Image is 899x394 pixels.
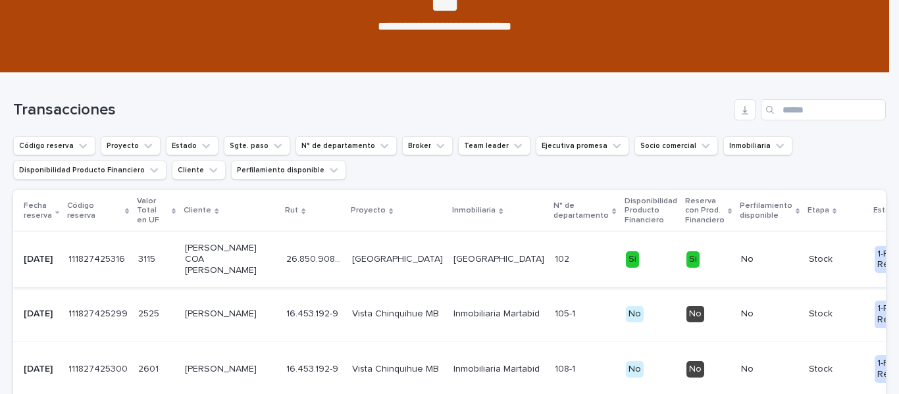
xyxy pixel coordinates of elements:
[24,308,58,320] p: [DATE]
[723,136,792,155] button: Inmobiliaria
[555,361,578,375] p: 108-1
[809,254,864,265] p: Stock
[555,306,578,320] p: 105-1
[101,136,161,155] button: Proyecto
[761,99,886,120] input: Search
[453,254,544,265] p: [GEOGRAPHIC_DATA]
[452,203,496,218] p: Inmobiliaria
[741,308,798,320] p: No
[185,364,276,375] p: [PERSON_NAME]
[536,136,629,155] button: Ejecutiva promesa
[809,364,864,375] p: Stock
[138,251,158,265] p: 3115
[67,199,122,223] p: Código reserva
[553,199,609,223] p: N° de departamento
[808,203,829,218] p: Etapa
[741,364,798,375] p: No
[741,254,798,265] p: No
[686,251,700,268] div: Si
[24,364,58,375] p: [DATE]
[231,160,346,180] button: Perfilamiento disponible
[402,136,453,155] button: Broker
[626,361,644,378] div: No
[295,136,397,155] button: N° de departamento
[185,308,276,320] p: [PERSON_NAME]
[13,136,95,155] button: Código reserva
[24,199,52,223] p: Fecha reserva
[224,136,290,155] button: Sgte. paso
[286,306,341,320] p: 16.453.192-9
[138,306,162,320] p: 2525
[286,361,341,375] p: 16.453.192-9
[453,308,544,320] p: Inmobiliaria Martabid
[352,308,443,320] p: Vista Chinquihue MB
[286,251,344,265] p: 26.850.908-9
[68,251,128,265] p: 111827425316
[352,364,443,375] p: Vista Chinquihue MB
[24,254,58,265] p: [DATE]
[13,101,729,120] h1: Transacciones
[809,308,864,320] p: Stock
[453,364,544,375] p: Inmobiliaria Martabid
[685,194,725,228] p: Reserva con Prod. Financiero
[458,136,530,155] button: Team leader
[686,306,704,322] div: No
[68,361,130,375] p: 111827425300
[185,243,276,276] p: [PERSON_NAME] COA [PERSON_NAME]
[351,203,386,218] p: Proyecto
[626,306,644,322] div: No
[555,251,572,265] p: 102
[285,203,298,218] p: Rut
[626,251,639,268] div: Si
[172,160,226,180] button: Cliente
[166,136,218,155] button: Estado
[68,306,130,320] p: 111827425299
[625,194,677,228] p: Disponibilidad Producto Financiero
[137,194,168,228] p: Valor Total en UF
[740,199,792,223] p: Perfilamiento disponible
[352,254,443,265] p: [GEOGRAPHIC_DATA]
[184,203,211,218] p: Cliente
[138,361,161,375] p: 2601
[686,361,704,378] div: No
[634,136,718,155] button: Socio comercial
[13,160,167,180] button: Disponibilidad Producto Financiero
